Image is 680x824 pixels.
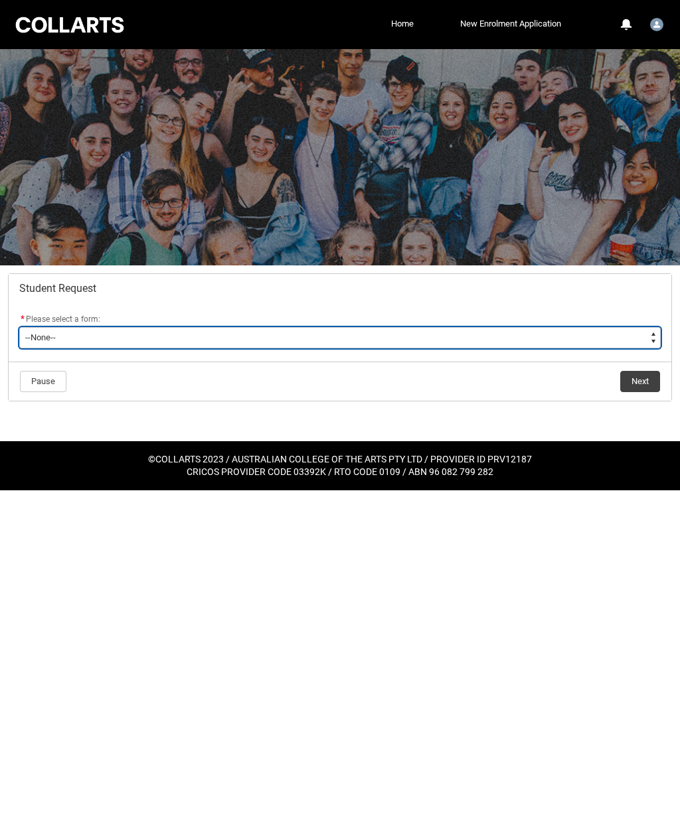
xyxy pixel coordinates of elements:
article: Redu_Student_Request flow [8,273,672,401]
abbr: required [21,313,25,324]
span: Student Request [19,282,96,295]
button: Next [620,371,660,392]
img: Student.chart.20242228 [650,18,663,31]
button: User Profile Student.chart.20242228 [647,13,667,34]
a: New Enrolment Application [457,14,564,34]
a: Home [388,14,417,34]
button: Pause [20,371,66,392]
span: Please select a form: [26,314,100,324]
